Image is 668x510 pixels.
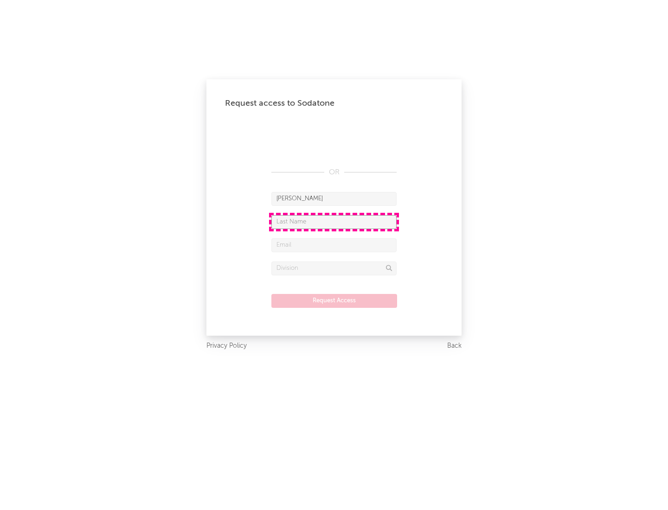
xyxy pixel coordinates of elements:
input: Email [271,238,397,252]
button: Request Access [271,294,397,308]
div: Request access to Sodatone [225,98,443,109]
input: Division [271,261,397,275]
a: Back [447,340,462,352]
input: Last Name [271,215,397,229]
div: OR [271,167,397,178]
input: First Name [271,192,397,206]
a: Privacy Policy [206,340,247,352]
